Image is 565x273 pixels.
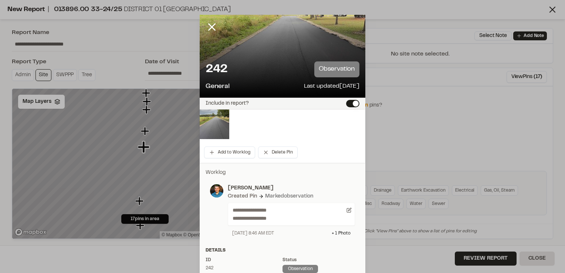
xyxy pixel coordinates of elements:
[206,265,282,272] div: 242
[206,169,359,177] p: Worklog
[232,230,274,237] div: [DATE] 8:46 AM EDT
[265,192,313,200] div: Marked observation
[206,247,359,254] div: Details
[228,192,257,200] div: Created Pin
[206,257,282,263] div: ID
[332,230,351,237] div: + 1 Photo
[206,62,228,77] p: 242
[200,109,229,139] img: file
[206,101,249,106] label: Include in report?
[282,265,318,273] div: observation
[282,257,359,263] div: Status
[228,184,355,192] p: [PERSON_NAME]
[204,146,255,158] button: Add to Worklog
[258,146,298,158] button: Delete Pin
[314,61,359,77] p: observation
[304,82,359,92] p: Last updated [DATE]
[210,184,223,198] img: photo
[206,82,230,92] p: General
